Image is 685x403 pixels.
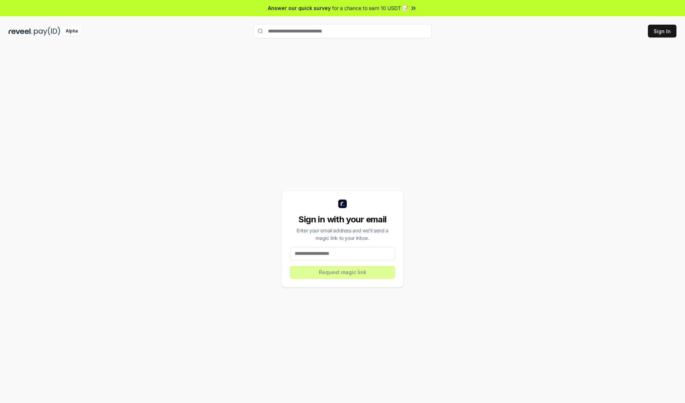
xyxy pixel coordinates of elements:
div: Alpha [62,27,82,36]
img: reveel_dark [9,27,32,36]
img: logo_small [338,200,347,208]
div: Sign in with your email [290,214,395,225]
div: Enter your email address and we’ll send a magic link to your inbox. [290,227,395,242]
button: Sign In [648,25,676,37]
img: pay_id [34,27,60,36]
span: Answer our quick survey [268,4,331,12]
span: for a chance to earn 10 USDT 📝 [332,4,409,12]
